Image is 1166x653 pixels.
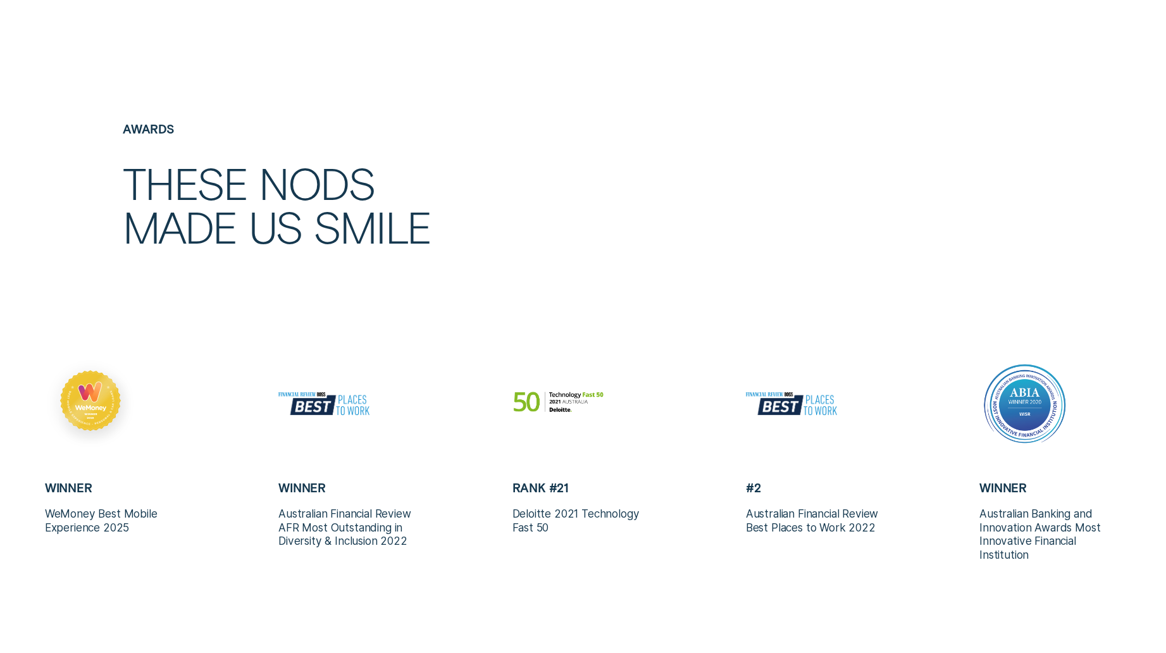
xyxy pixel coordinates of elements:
p: Australian Financial Review AFR Most Outstanding in Diversity & Inclusion 2022 [278,507,425,547]
h5: Winner [278,481,425,495]
h4: Awards [123,122,576,136]
p: WeMoney Best Mobile Experience 2025 [45,507,192,534]
h2: These nods made us smile [123,161,576,247]
h5: #2 [746,481,893,495]
p: Australian Financial Review Best Places to Work 2022 [746,507,893,534]
h5: Winner [979,481,1126,495]
p: Deloitte 2021 Technology Fast 50 [512,507,659,534]
h5: Rank #21 [512,481,659,495]
p: Australian Banking and Innovation Awards Most Innovative Financial Institution [979,507,1126,561]
img: ABIA Winner 2020 [979,358,1070,449]
h5: Winner [45,481,192,495]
